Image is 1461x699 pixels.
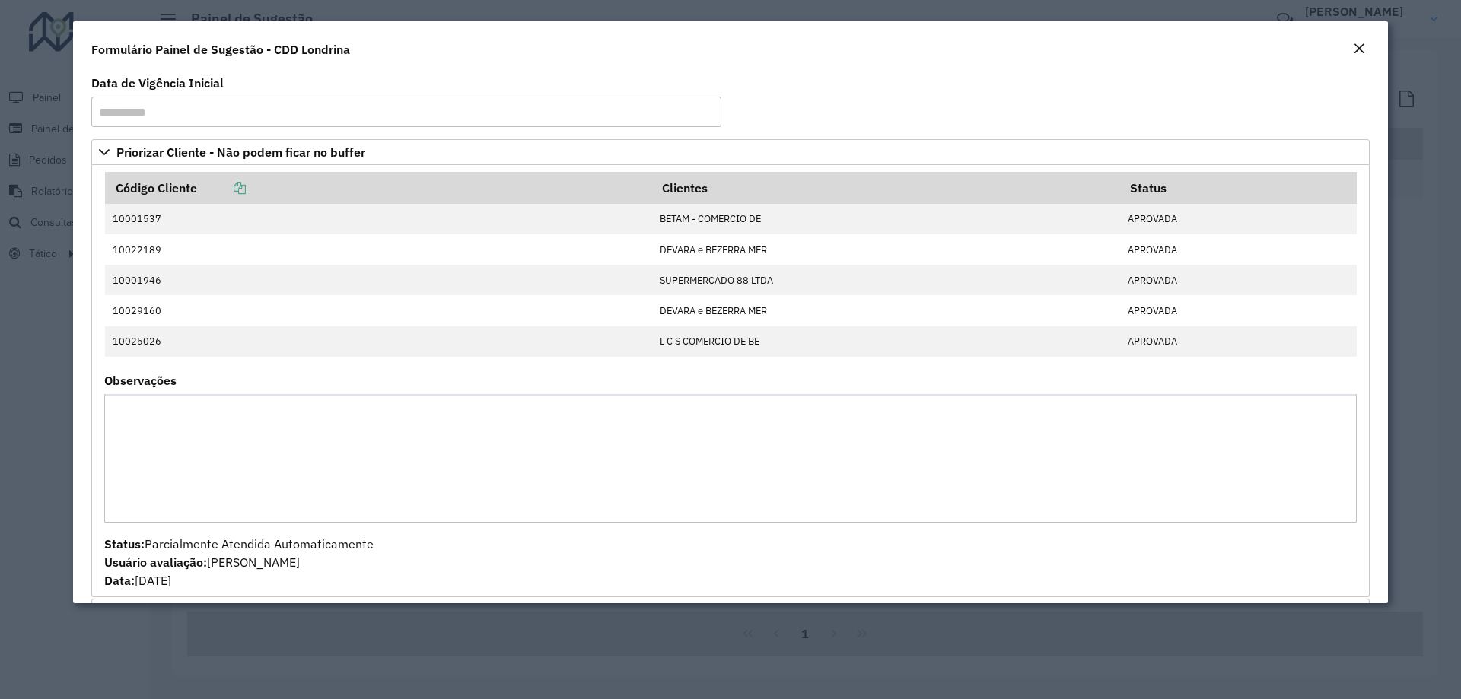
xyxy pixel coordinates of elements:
[1120,295,1357,326] td: APROVADA
[652,326,1120,357] td: L C S COMERCIO DE BE
[104,573,135,588] strong: Data:
[652,295,1120,326] td: DEVARA e BEZERRA MER
[104,536,374,588] span: Parcialmente Atendida Automaticamente [PERSON_NAME] [DATE]
[652,172,1120,204] th: Clientes
[116,146,365,158] span: Priorizar Cliente - Não podem ficar no buffer
[91,74,224,92] label: Data de Vigência Inicial
[104,536,145,551] strong: Status:
[105,326,652,357] td: 10025026
[652,204,1120,234] td: BETAM - COMERCIO DE
[105,265,652,295] td: 10001946
[91,40,350,59] h4: Formulário Painel de Sugestão - CDD Londrina
[1120,172,1357,204] th: Status
[197,180,246,195] a: Copiar
[1120,234,1357,265] td: APROVADA
[652,234,1120,265] td: DEVARA e BEZERRA MER
[91,139,1370,165] a: Priorizar Cliente - Não podem ficar no buffer
[91,165,1370,597] div: Priorizar Cliente - Não podem ficar no buffer
[1348,40,1370,59] button: Close
[652,265,1120,295] td: SUPERMERCADO 88 LTDA
[105,172,652,204] th: Código Cliente
[105,234,652,265] td: 10022189
[1353,43,1365,55] em: Fechar
[1120,326,1357,357] td: APROVADA
[1120,265,1357,295] td: APROVADA
[105,295,652,326] td: 10029160
[91,599,1370,624] a: Mapas Sugeridos: Placa-Cliente
[105,204,652,234] td: 10001537
[104,371,177,389] label: Observações
[1120,204,1357,234] td: APROVADA
[104,554,207,570] strong: Usuário avaliação:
